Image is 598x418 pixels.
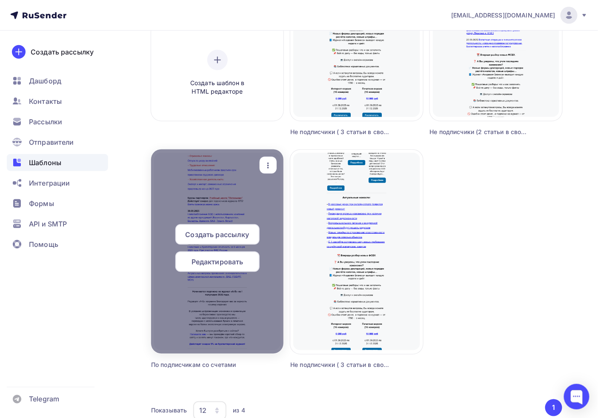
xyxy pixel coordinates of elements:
[29,137,74,147] span: Отправители
[29,157,61,168] span: Шаблоны
[29,198,54,209] span: Формы
[233,407,245,415] div: из 4
[451,11,555,20] span: [EMAIL_ADDRESS][DOMAIN_NAME]
[7,195,108,212] a: Формы
[29,117,62,127] span: Рассылки
[544,399,563,416] ul: Pagination
[451,7,588,24] a: [EMAIL_ADDRESS][DOMAIN_NAME]
[31,47,94,57] div: Создать рассылку
[29,96,62,106] span: Контакты
[29,394,59,404] span: Telegram
[290,128,389,136] div: Не подписчики ( 3 статьи в свободный доступ)
[7,134,108,151] a: Отправители
[177,79,258,96] span: Создать шаблон в HTML редакторе
[7,154,108,171] a: Шаблоны
[186,229,249,240] span: Создать рассылку
[29,239,58,249] span: Помощь
[29,76,61,86] span: Дашборд
[545,399,562,416] button: Go to page 1
[7,93,108,110] a: Контакты
[151,361,250,369] div: По подписчикам со счетами
[151,407,187,415] div: Показывать
[290,361,389,369] div: Не подписчики ( 3 статьи в свободный доступ)
[29,178,70,188] span: Интеграции
[7,72,108,89] a: Дашборд
[7,113,108,130] a: Рассылки
[199,406,206,416] div: 12
[192,257,243,267] span: Редактировать
[29,219,67,229] span: API и SMTP
[430,128,529,136] div: Не подписчики (2 статьи в свободный доступ)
